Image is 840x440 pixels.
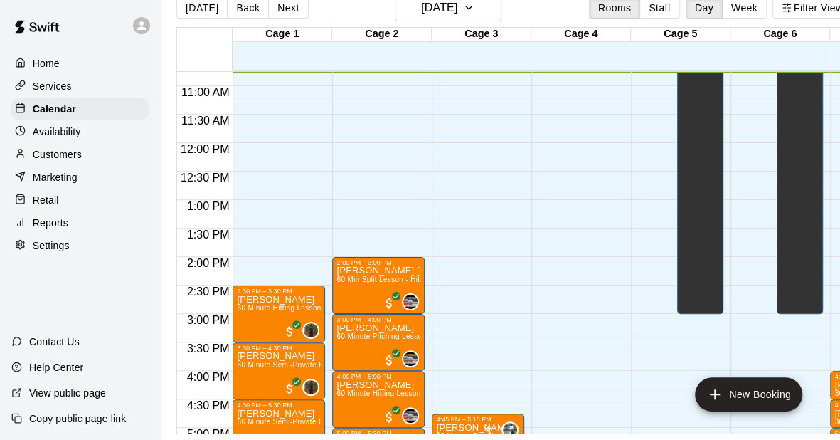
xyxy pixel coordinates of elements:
span: 60 Min Split Lesson - Hitting/Pitching [336,276,462,283]
a: Reports [11,212,149,234]
span: 12:00 PM [177,143,233,155]
div: 3:30 PM – 4:30 PM [237,345,321,352]
div: Greg Duncan [402,350,419,367]
p: Contact Us [29,335,80,349]
img: Mike Thatcher [304,380,318,394]
a: Marketing [11,167,149,188]
span: 1:00 PM [184,200,233,212]
span: Greg Duncan [408,407,419,424]
a: Home [11,53,149,74]
span: All customers have paid [382,296,396,310]
span: 4:00 PM [184,371,233,383]
span: 60 Minute Semi-Private Hitting Lesson (2 Participants) [237,418,420,426]
p: Reports [33,216,68,230]
a: Services [11,75,149,97]
p: Services [33,79,72,93]
a: Calendar [11,98,149,120]
img: Greg Duncan [403,352,418,366]
p: Settings [33,239,70,253]
span: All customers have paid [382,410,396,424]
span: 2:00 PM [184,257,233,269]
div: Mike Thatcher [302,379,319,396]
span: 12:30 PM [177,172,233,184]
div: Mike Thatcher [302,322,319,339]
div: 5:00 PM – 5:30 PM [336,430,420,437]
img: Ryan Maylie [503,423,517,437]
img: Greg Duncan [403,409,418,423]
div: 2:30 PM – 3:30 PM: Ellis Swihart [233,286,325,342]
span: Ryan Maylie [507,421,519,439]
div: 4:30 PM – 5:30 PM [237,402,321,409]
p: Help Center [29,360,83,374]
div: 3:00 PM – 4:00 PM: Xavier Raybon [332,314,425,371]
span: Mike Thatcher [308,379,319,396]
span: Mike Thatcher [308,322,319,339]
span: 60 Minute Semi-Private Hitting Lesson (2 Participants) [237,361,420,369]
p: Calendar [33,102,76,116]
span: 1:30 PM [184,229,233,241]
img: Mike Thatcher [304,323,318,337]
div: Greg Duncan [402,407,419,424]
div: 3:30 PM – 4:30 PM: Jace Carter [233,342,325,399]
span: All customers have paid [282,325,297,339]
span: All customers have paid [382,353,396,367]
span: 60 Minute Hitting Lesson [237,304,321,312]
div: 2:00 PM – 3:00 PM [336,259,420,266]
p: Copy public page link [29,412,126,426]
div: 4:45 PM – 5:15 PM [436,416,520,423]
p: View public page [29,386,106,400]
div: 9:30 AM – 3:00 PM: CB Camp [677,1,723,314]
div: 2:30 PM – 3:30 PM [237,288,321,295]
a: Retail [11,189,149,211]
p: Customers [33,147,82,162]
div: Cage 6 [730,28,830,41]
div: Ryan Maylie [501,421,519,439]
span: 4:30 PM [184,399,233,412]
span: 60 Minute Pitching Lesson [336,332,426,340]
a: Settings [11,235,149,256]
p: Home [33,56,60,70]
p: Marketing [33,170,78,184]
span: 2:30 PM [184,286,233,298]
a: Availability [11,121,149,142]
div: Greg Duncan [402,293,419,310]
span: 11:30 AM [178,115,233,127]
a: Customers [11,144,149,165]
p: Availability [33,125,81,139]
button: add [695,377,802,412]
div: Cage 4 [531,28,631,41]
div: Cage 1 [233,28,332,41]
span: 11:00 AM [178,86,233,98]
div: Cage 2 [332,28,432,41]
span: All customers have paid [282,382,297,396]
span: 3:30 PM [184,342,233,355]
span: Greg Duncan [408,293,419,310]
div: Cage 5 [631,28,730,41]
span: Greg Duncan [408,350,419,367]
span: 60 Minute Hitting Lesson [336,389,420,397]
p: Retail [33,193,59,207]
span: 3:00 PM [184,314,233,326]
span: 5:00 PM [184,428,233,440]
div: 4:00 PM – 5:00 PM: Landon Porter [332,371,425,428]
div: 2:00 PM – 3:00 PM: Cooper Nimmo [332,257,425,314]
div: 4:00 PM – 5:00 PM [336,373,420,380]
img: Greg Duncan [403,295,418,309]
span: 30 Minute Catching Lesson [436,432,528,440]
div: 3:00 PM – 4:00 PM [336,316,420,323]
div: 9:30 AM – 3:00 PM: CB Camp [777,1,823,314]
div: Cage 3 [432,28,531,41]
